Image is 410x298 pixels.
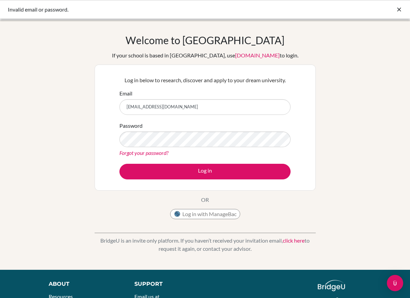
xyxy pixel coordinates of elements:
button: Log in with ManageBac [170,209,240,219]
a: click here [283,237,305,244]
label: Password [119,122,143,130]
label: Email [119,89,132,98]
p: Log in below to research, discover and apply to your dream university. [119,76,291,84]
div: Support [134,280,198,288]
p: BridgeU is an invite only platform. If you haven’t received your invitation email, to request it ... [95,236,316,253]
div: If your school is based in [GEOGRAPHIC_DATA], use to login. [112,51,298,59]
a: Forgot your password? [119,150,168,156]
h1: Welcome to [GEOGRAPHIC_DATA] [126,34,284,46]
div: About [49,280,119,288]
a: [DOMAIN_NAME] [235,52,280,58]
div: Open Intercom Messenger [387,275,403,291]
div: Invalid email or password. [8,5,300,14]
button: Log in [119,164,291,179]
p: OR [201,196,209,204]
img: logo_white@2x-f4f0deed5e89b7ecb1c2cc34c3e3d731f90f0f143d5ea2071677605dd97b5244.png [318,280,345,291]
